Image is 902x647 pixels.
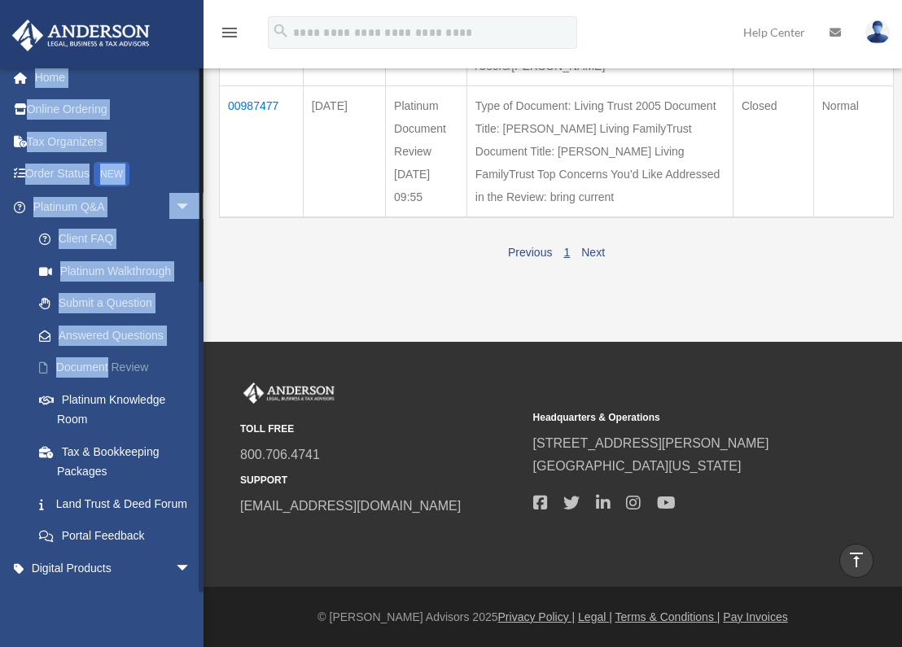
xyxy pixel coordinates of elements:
div: © [PERSON_NAME] Advisors 2025 [204,607,902,627]
small: Headquarters & Operations [533,409,815,426]
a: Tax Organizers [11,125,216,158]
a: Online Ordering [11,94,216,126]
td: [DATE] [303,85,385,217]
div: NEW [94,162,129,186]
td: Closed [733,85,813,217]
small: SUPPORT [240,472,522,489]
a: Platinum Knowledge Room [23,383,216,435]
a: Submit a Question [23,287,216,320]
a: My Entitiesarrow_drop_down [11,584,216,617]
a: Platinum Q&Aarrow_drop_down [11,190,216,223]
a: 1 [563,246,570,259]
a: [EMAIL_ADDRESS][DOMAIN_NAME] [240,499,461,513]
img: Anderson Advisors Platinum Portal [240,383,338,404]
small: TOLL FREE [240,421,522,438]
span: arrow_drop_down [175,552,208,585]
i: vertical_align_top [847,550,866,570]
a: Portal Feedback [23,520,216,553]
a: Privacy Policy | [498,610,576,623]
a: Platinum Walkthrough [23,255,216,287]
td: Normal [813,85,893,217]
a: Pay Invoices [723,610,787,623]
a: Digital Productsarrow_drop_down [11,552,216,584]
img: User Pic [865,20,890,44]
td: 00987477 [220,85,304,217]
a: Answered Questions [23,319,208,352]
a: [GEOGRAPHIC_DATA][US_STATE] [533,459,742,473]
i: search [272,22,290,40]
a: Tax & Bookkeeping Packages [23,435,216,487]
a: Next [581,246,605,259]
a: vertical_align_top [839,544,874,578]
span: arrow_drop_down [175,190,208,224]
a: Legal | [578,610,612,623]
a: 800.706.4741 [240,448,320,461]
a: Terms & Conditions | [615,610,720,623]
span: arrow_drop_down [175,584,208,618]
a: Order StatusNEW [11,158,216,191]
td: Platinum Document Review [DATE] 09:55 [386,85,467,217]
i: menu [220,23,239,42]
a: Land Trust & Deed Forum [23,487,216,520]
a: Home [11,61,216,94]
a: Previous [508,246,552,259]
a: menu [220,28,239,42]
td: Type of Document: Living Trust 2005 Document Title: [PERSON_NAME] Living FamilyTrust Document Tit... [466,85,733,217]
img: Anderson Advisors Platinum Portal [7,20,155,51]
a: [STREET_ADDRESS][PERSON_NAME] [533,436,769,450]
a: Document Review [23,352,216,384]
a: Client FAQ [23,223,216,256]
